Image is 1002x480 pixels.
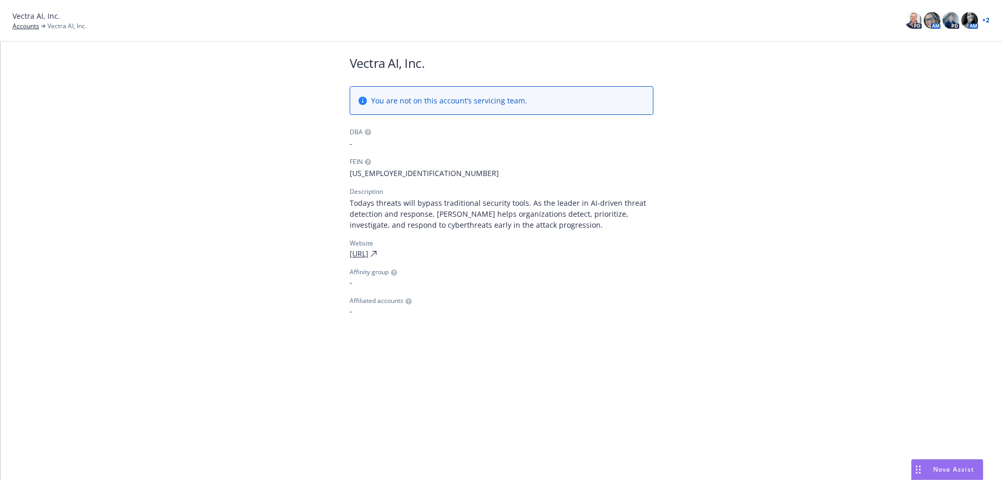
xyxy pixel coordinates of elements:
[350,296,403,306] span: Affiliated accounts
[961,12,978,29] img: photo
[350,187,383,196] div: Description
[911,459,983,480] button: Nova Assist
[350,306,653,317] span: -
[350,248,368,259] a: [URL]
[371,95,527,106] span: You are not on this account’s servicing team.
[13,10,60,21] span: Vectra AI, Inc.
[350,239,653,248] div: Website
[350,127,363,137] div: DBA
[13,21,39,31] a: Accounts
[47,21,87,31] span: Vectra AI, Inc.
[350,168,653,179] span: [US_EMPLOYER_IDENTIFICATION_NUMBER]
[350,267,389,277] span: Affinity group
[982,17,989,24] a: + 2
[350,197,653,230] span: Todays threats will bypass traditional security tools. As the leader in AI-driven threat detectio...
[905,12,922,29] img: photo
[350,277,653,288] span: -
[350,138,653,149] span: -
[924,12,940,29] img: photo
[912,460,925,479] div: Drag to move
[943,12,959,29] img: photo
[350,54,653,72] h1: Vectra AI, Inc.
[350,157,363,167] div: FEIN
[933,465,974,474] span: Nova Assist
